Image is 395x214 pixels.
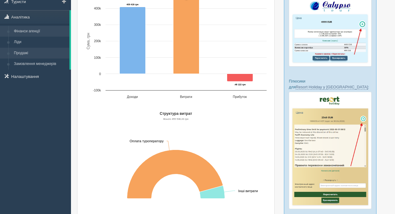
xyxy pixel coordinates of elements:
[11,59,69,70] a: Замовлення менеджерів
[289,92,372,209] img: resort-holiday-%D0%BF%D1%96%D0%B4%D0%B1%D1%96%D1%80%D0%BA%D0%B0-%D1%81%D1%80%D0%BC-%D0%B4%D0%BB%D...
[94,23,101,26] text: 300k
[99,72,101,76] text: 0
[93,89,101,92] text: -100k
[94,39,101,43] text: 200k
[180,95,192,99] text: Витрати
[94,56,101,59] text: 100k
[86,33,90,49] text: Сума, грн
[11,48,69,59] a: Продажі
[127,95,138,99] text: Доходи
[289,78,372,90] p: Плюсики для :
[238,189,258,193] text: Інші витрати
[234,83,246,86] tspan: -46 122 грн
[11,37,69,48] a: Ліди
[233,95,247,99] text: Прибуток
[160,111,192,116] text: Структура витрат
[296,85,368,90] a: Resort Holiday у [GEOGRAPHIC_DATA]
[94,7,101,10] text: 400k
[163,118,188,120] text: Всього 455 538,43 грн
[127,3,139,6] tspan: 409 416 грн
[130,139,164,143] text: Оплата туроператору
[11,26,69,37] a: Фінанси агенції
